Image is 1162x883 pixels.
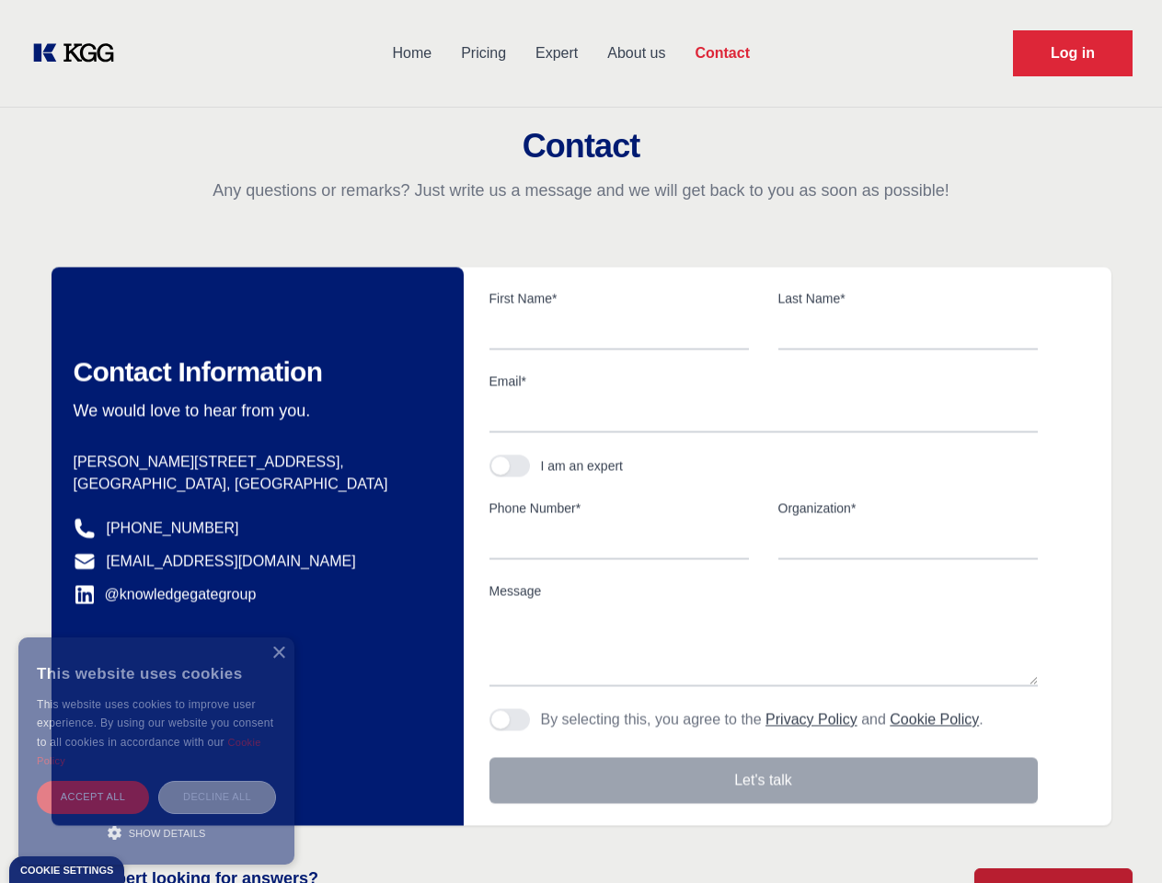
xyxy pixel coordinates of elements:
a: Home [377,29,446,77]
label: First Name* [489,289,749,307]
a: [PHONE_NUMBER] [107,517,239,539]
p: [PERSON_NAME][STREET_ADDRESS], [74,451,434,473]
a: About us [593,29,680,77]
a: Contact [680,29,765,77]
div: Accept all [37,781,149,813]
iframe: Chat Widget [1070,795,1162,883]
label: Message [489,581,1038,600]
a: @knowledgegategroup [74,583,257,605]
div: Decline all [158,781,276,813]
div: Show details [37,823,276,842]
div: I am an expert [541,456,624,475]
a: Privacy Policy [765,711,857,727]
a: Cookie Policy [37,737,261,766]
label: Phone Number* [489,499,749,517]
a: KOL Knowledge Platform: Talk to Key External Experts (KEE) [29,39,129,68]
label: Last Name* [778,289,1038,307]
a: [EMAIL_ADDRESS][DOMAIN_NAME] [107,550,356,572]
p: Any questions or remarks? Just write us a message and we will get back to you as soon as possible! [22,179,1140,201]
a: Cookie Policy [890,711,979,727]
div: Close [271,647,285,660]
h2: Contact [22,128,1140,165]
label: Email* [489,372,1038,390]
a: Request Demo [1013,30,1133,76]
button: Let's talk [489,757,1038,803]
span: Show details [129,828,206,839]
p: [GEOGRAPHIC_DATA], [GEOGRAPHIC_DATA] [74,473,434,495]
p: We would love to hear from you. [74,399,434,421]
a: Expert [521,29,593,77]
label: Organization* [778,499,1038,517]
span: This website uses cookies to improve user experience. By using our website you consent to all coo... [37,698,273,749]
p: By selecting this, you agree to the and . [541,708,984,730]
a: Pricing [446,29,521,77]
div: This website uses cookies [37,651,276,695]
div: Cookie settings [20,866,113,876]
h2: Contact Information [74,355,434,388]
